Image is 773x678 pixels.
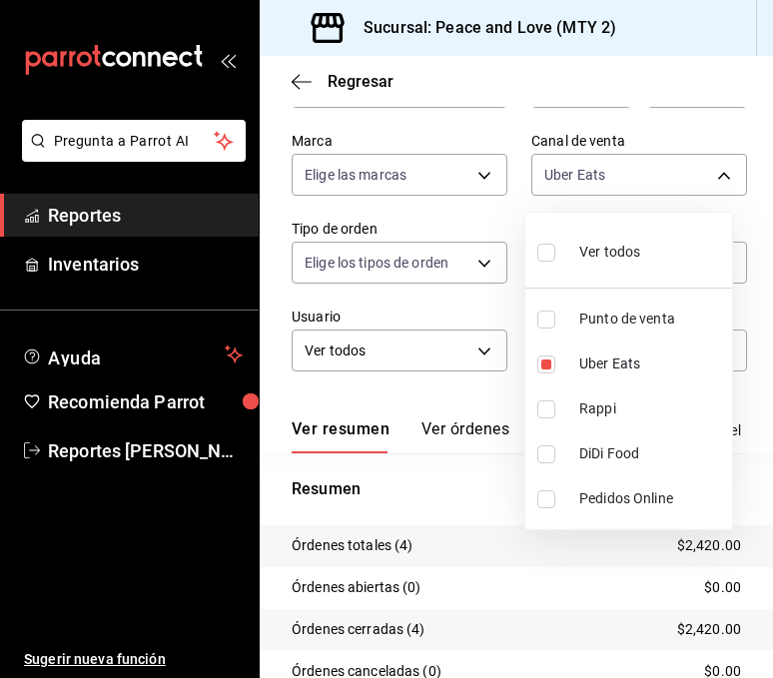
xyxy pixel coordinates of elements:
span: DiDi Food [579,443,724,464]
span: Punto de venta [579,309,724,330]
span: Rappi [579,398,724,419]
span: Ver todos [579,242,640,263]
span: Pedidos Online [579,488,724,509]
span: Uber Eats [579,353,724,374]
